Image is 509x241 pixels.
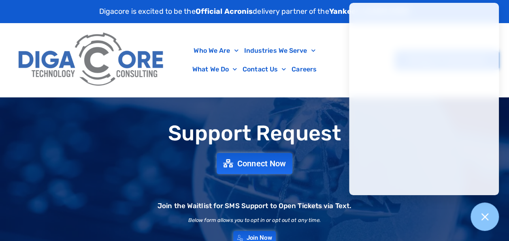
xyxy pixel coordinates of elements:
a: Industries We Serve [241,41,318,60]
iframe: Chatgenie Messenger [349,3,499,195]
img: Digacore Logo [14,27,169,93]
a: Who We Are [191,41,241,60]
strong: Official Acronis [196,7,253,16]
a: What We Do [190,60,240,79]
p: Digacore is excited to be the delivery partner of the . [99,6,410,17]
h2: Join the Waitlist for SMS Support to Open Tickets via Text. [158,202,351,209]
span: Join Now [247,235,272,241]
a: Contact Us [240,60,289,79]
a: Connect Now [217,153,292,174]
h2: Below form allows you to opt in or opt out at any time. [188,217,321,223]
nav: Menu [173,41,336,79]
a: Careers [289,60,319,79]
h1: Support Request [4,122,505,145]
strong: Yankees [329,7,360,16]
span: Connect Now [237,159,286,168]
